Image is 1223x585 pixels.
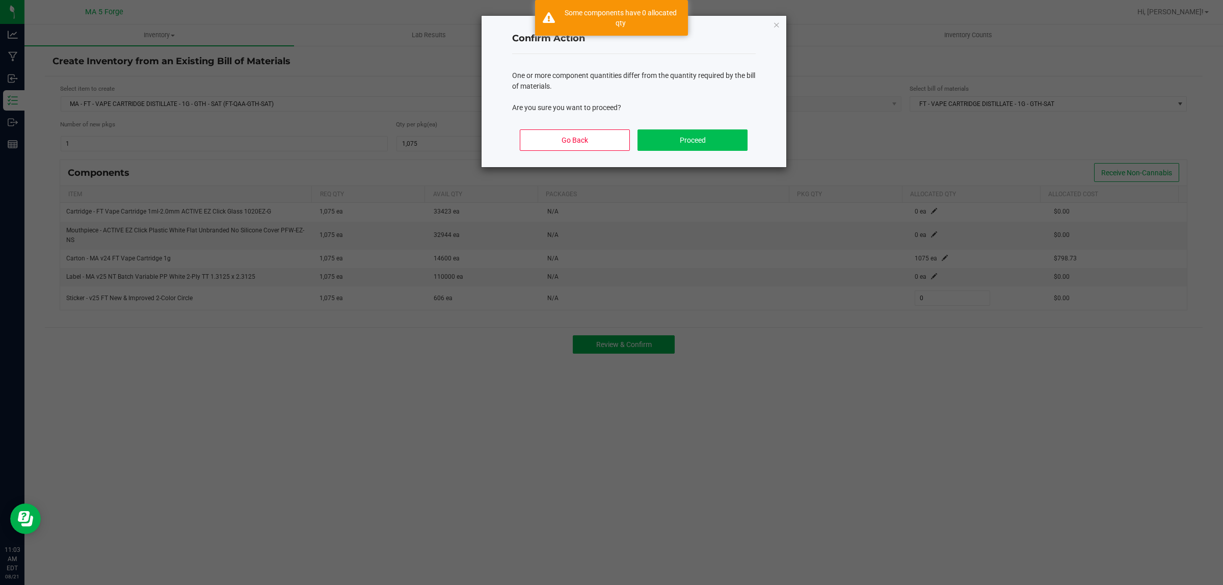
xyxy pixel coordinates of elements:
h4: Confirm Action [512,32,756,45]
button: Go Back [520,129,629,151]
button: Close [773,18,780,31]
p: Are you sure you want to proceed? [512,102,756,113]
iframe: Resource center [10,503,41,534]
button: Proceed [637,129,747,151]
div: Some components have 0 allocated qty [561,8,680,28]
p: One or more component quantities differ from the quantity required by the bill of materials. [512,70,756,92]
